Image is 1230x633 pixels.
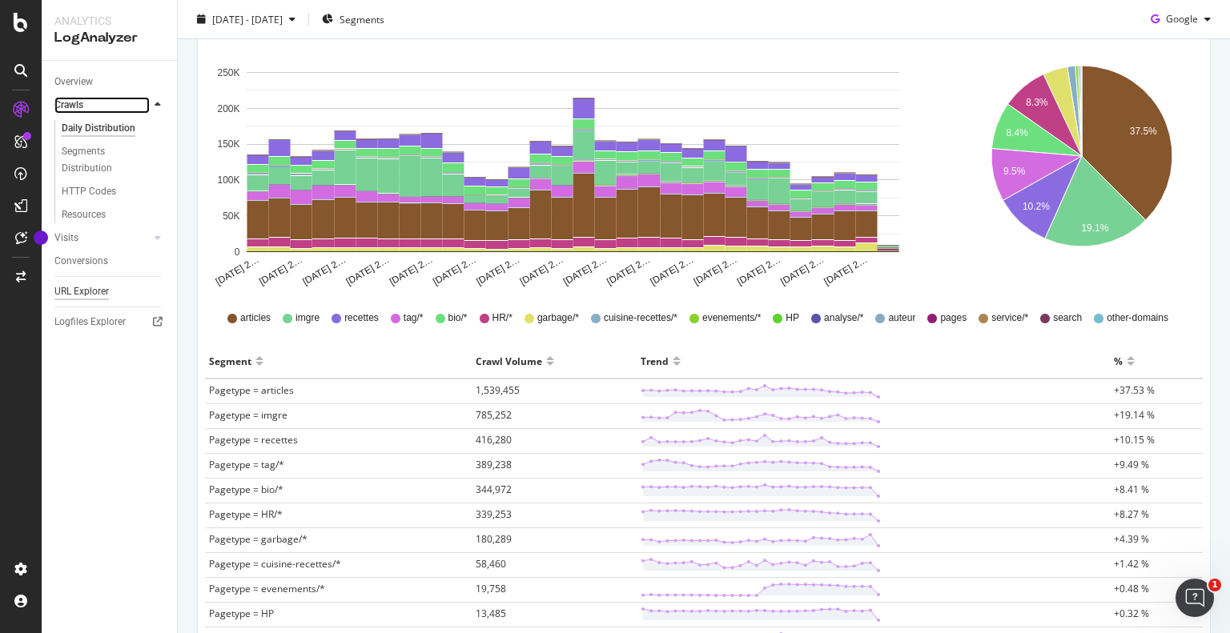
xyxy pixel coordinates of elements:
span: imgre [295,311,320,325]
span: Pagetype = imgre [209,408,287,422]
span: 19,758 [476,582,506,595]
span: +8.41 % [1114,483,1149,496]
span: Pagetype = bio/* [209,483,283,496]
span: +19.14 % [1114,408,1155,422]
a: Logfiles Explorer [54,314,166,331]
span: cuisine-recettes/* [604,311,677,325]
text: 150K [217,139,239,150]
a: URL Explorer [54,283,166,300]
div: Crawls [54,97,83,114]
span: 389,238 [476,458,512,471]
button: [DATE] - [DATE] [191,6,302,32]
span: garbage/* [537,311,579,325]
span: +4.39 % [1114,532,1149,546]
span: tag/* [404,311,424,325]
span: 58,460 [476,557,506,571]
span: 13,485 [476,607,506,620]
button: Segments [316,6,391,32]
span: +8.27 % [1114,507,1149,521]
div: Crawl Volume [476,348,542,374]
div: LogAnalyzer [54,29,164,47]
a: Segments Distribution [62,143,166,177]
svg: A chart. [211,48,935,288]
span: Pagetype = HP [209,607,274,620]
text: 9.5% [1003,166,1026,177]
span: Google [1166,12,1198,26]
span: +10.15 % [1114,433,1155,447]
span: 344,972 [476,483,512,496]
span: auteur [888,311,915,325]
span: 180,289 [476,532,512,546]
span: 1,539,455 [476,383,520,397]
span: search [1053,311,1082,325]
text: 250K [217,67,239,78]
text: 0 [235,246,240,258]
div: Analytics [54,13,164,29]
div: Overview [54,74,93,90]
div: Logfiles Explorer [54,314,126,331]
span: evenements/* [702,311,761,325]
span: Pagetype = evenements/* [209,582,325,595]
svg: A chart. [969,48,1195,288]
a: HTTP Codes [62,183,166,200]
div: Tooltip anchor [34,230,48,245]
span: Pagetype = HR/* [209,507,283,521]
text: 8.4% [1006,127,1028,138]
button: Google [1144,6,1217,32]
span: Pagetype = recettes [209,433,298,447]
text: 19.1% [1081,222,1108,234]
span: Pagetype = tag/* [209,458,284,471]
span: [DATE] - [DATE] [212,12,283,26]
span: recettes [344,311,379,325]
div: Segments Distribution [62,143,151,177]
text: 37.5% [1129,126,1156,137]
div: Trend [641,348,669,374]
div: % [1114,348,1123,374]
span: other-domains [1107,311,1168,325]
a: Conversions [54,253,166,270]
span: +0.48 % [1114,582,1149,595]
div: HTTP Codes [62,183,116,200]
span: HP [786,311,799,325]
span: Pagetype = articles [209,383,294,397]
a: Visits [54,230,150,246]
span: +1.42 % [1114,557,1149,571]
span: +37.53 % [1114,383,1155,397]
iframe: Intercom live chat [1176,579,1214,617]
div: Resources [62,206,106,223]
span: Pagetype = garbage/* [209,532,307,546]
text: 200K [217,103,239,114]
span: 416,280 [476,433,512,447]
div: Visits [54,230,78,246]
text: 8.3% [1026,98,1048,109]
span: service/* [991,311,1028,325]
a: Crawls [54,97,150,114]
div: URL Explorer [54,283,109,300]
span: +0.32 % [1114,607,1149,620]
text: 50K [223,210,239,222]
text: 100K [217,174,239,186]
text: 10.2% [1022,201,1049,212]
span: Pagetype = cuisine-recettes/* [209,557,341,571]
span: articles [240,311,271,325]
div: Conversions [54,253,108,270]
span: pages [940,311,967,325]
span: +9.49 % [1114,458,1149,471]
span: 1 [1208,579,1221,591]
a: Overview [54,74,166,90]
a: Resources [62,206,166,223]
span: 339,253 [476,507,512,521]
span: Segments [340,12,384,26]
span: 785,252 [476,408,512,422]
div: Daily Distribution [62,120,135,137]
div: Segment [209,348,251,374]
span: bio/* [448,311,468,325]
span: analyse/* [824,311,863,325]
a: Daily Distribution [62,120,166,137]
